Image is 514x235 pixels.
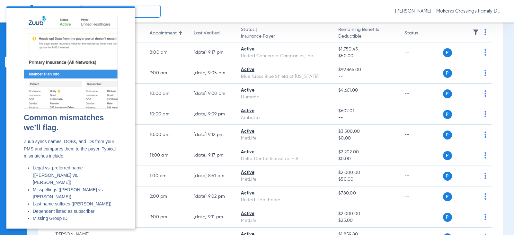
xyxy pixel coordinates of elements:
[395,8,501,14] span: [PERSON_NAME] - Mokena Crossings Family Dental
[241,128,328,135] div: Active
[443,151,452,160] span: P
[338,67,394,73] span: $99,865.00
[399,63,443,84] td: --
[338,53,394,59] span: $50.00
[338,87,394,94] span: $4,661.00
[484,131,486,138] img: group-dot-blue.svg
[484,214,486,220] img: group-dot-blue.svg
[484,90,486,97] img: group-dot-blue.svg
[189,125,236,145] td: [DATE] 9:12 PM
[399,166,443,186] td: --
[26,180,111,194] li: Misspellings ([PERSON_NAME] vs. [PERSON_NAME])
[241,108,328,114] div: Active
[145,186,189,207] td: 2:00 PM
[241,33,328,40] span: Insurance Payer
[443,48,452,57] span: P
[189,42,236,63] td: [DATE] 9:17 PM
[399,186,443,207] td: --
[399,145,443,166] td: --
[145,42,189,63] td: 8:00 AM
[241,156,328,162] div: Delta Dental Individual - AI
[189,63,236,84] td: [DATE] 9:05 PM
[26,201,111,208] li: Dependent listed as subscriber
[150,30,183,37] div: Appointment
[399,42,443,63] td: --
[443,172,452,181] span: P
[236,24,333,42] th: Status |
[399,84,443,104] td: --
[145,166,189,186] td: 1:00 PM
[443,192,452,201] span: P
[145,125,189,145] td: 10:00 AM
[338,156,394,162] span: $0.00
[338,217,394,224] span: $25.00
[484,70,486,76] img: group-dot-blue.svg
[194,30,231,37] div: Last Verified
[241,197,328,203] div: United Healthcare
[145,84,189,104] td: 10:00 AM
[241,46,328,53] div: Active
[399,125,443,145] td: --
[399,207,443,228] td: --
[241,87,328,94] div: Active
[145,63,189,84] td: 9:00 AM
[189,186,236,207] td: [DATE] 9:02 PM
[443,131,452,140] span: P
[189,145,236,166] td: [DATE] 9:17 PM
[443,69,452,78] span: P
[241,94,328,101] div: Humana
[145,207,189,228] td: 3:00 PM
[484,111,486,117] img: group-dot-blue.svg
[338,149,394,156] span: $2,202.00
[338,94,394,101] span: --
[473,29,479,35] img: filter.svg
[189,104,236,125] td: [DATE] 9:09 PM
[189,84,236,104] td: [DATE] 9:08 PM
[26,158,111,179] li: Legal vs. preferred name ([PERSON_NAME] vs. [PERSON_NAME])
[145,104,189,125] td: 10:00 AM
[241,169,328,176] div: Active
[484,173,486,179] img: group-dot-blue.svg
[333,24,399,42] th: Remaining Benefits |
[241,217,328,224] div: MetLife
[150,30,177,37] div: Appointment
[338,211,394,217] span: $2,000.00
[241,190,328,197] div: Active
[443,213,452,222] span: P
[484,152,486,158] img: group-dot-blue.svg
[241,67,328,73] div: Active
[189,207,236,228] td: [DATE] 9:11 PM
[189,166,236,186] td: [DATE] 8:51 AM
[484,193,486,200] img: group-dot-blue.svg
[241,53,328,59] div: United Concordia Companies, Inc.
[399,24,443,42] th: Status
[338,176,394,183] span: $50.00
[241,114,328,121] div: Ambetter
[338,33,394,40] span: Deductible
[241,73,328,80] div: Blue Cross Blue Shield of [US_STATE]
[338,135,394,142] span: $0.00
[399,104,443,125] td: --
[241,211,328,217] div: Active
[26,194,111,201] li: Last name suffixes ([PERSON_NAME])
[241,135,328,142] div: MetLife
[338,197,394,203] span: --
[17,131,111,153] p: Zuub syncs names, DOBs, and IDs from your PMS and compares them to the payer. Typical mismatches ...
[338,46,394,53] span: $1,750.45
[338,169,394,176] span: $2,000.00
[484,49,486,56] img: group-dot-blue.svg
[338,114,394,121] span: --
[338,190,394,197] span: $780.00
[241,176,328,183] div: MetLife
[194,30,220,37] div: Last Verified
[338,108,394,114] span: $602.01
[26,208,111,215] li: Missing Group ID
[338,73,394,80] span: --
[484,29,486,35] img: group-dot-blue.svg
[17,106,111,126] h2: Common mismatches we’ll flag.
[80,5,161,18] input: Search for patients
[13,5,35,16] img: Zuub Logo
[443,110,452,119] span: P
[145,145,189,166] td: 11:00 AM
[443,89,452,98] span: P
